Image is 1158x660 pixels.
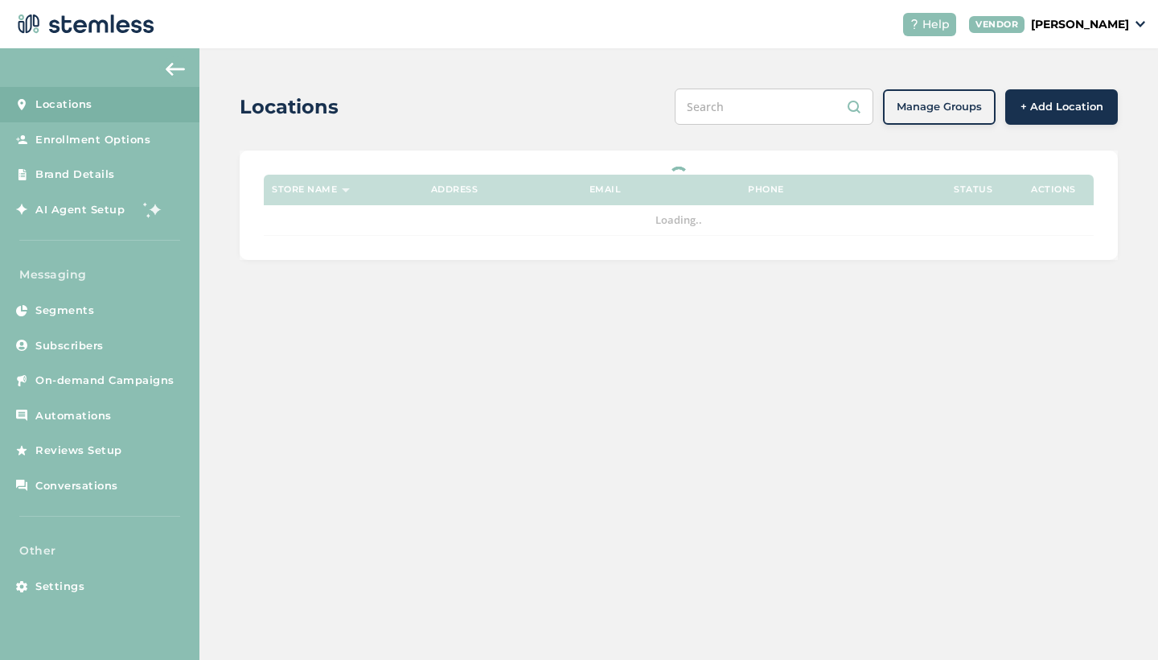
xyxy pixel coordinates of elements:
[1135,21,1145,27] img: icon_down-arrow-small-66adaf34.svg
[35,303,94,319] span: Segments
[35,443,122,459] span: Reviews Setup
[166,63,185,76] img: icon-arrow-back-accent-c549486e.svg
[897,99,982,115] span: Manage Groups
[35,132,150,148] span: Enrollment Options
[883,89,996,125] button: Manage Groups
[35,202,125,218] span: AI Agent Setup
[1031,16,1129,33] p: [PERSON_NAME]
[137,193,169,225] img: glitter-stars-b7820f95.gif
[240,93,339,122] h2: Locations
[35,478,118,494] span: Conversations
[969,16,1025,33] div: VENDOR
[675,89,873,125] input: Search
[1005,89,1118,125] button: + Add Location
[35,167,115,183] span: Brand Details
[35,97,92,113] span: Locations
[35,338,104,354] span: Subscribers
[922,16,950,33] span: Help
[910,19,919,29] img: icon-help-white-03924b79.svg
[13,8,154,40] img: logo-dark-0685b13c.svg
[35,408,112,424] span: Automations
[35,579,84,595] span: Settings
[35,373,175,389] span: On-demand Campaigns
[1020,99,1103,115] span: + Add Location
